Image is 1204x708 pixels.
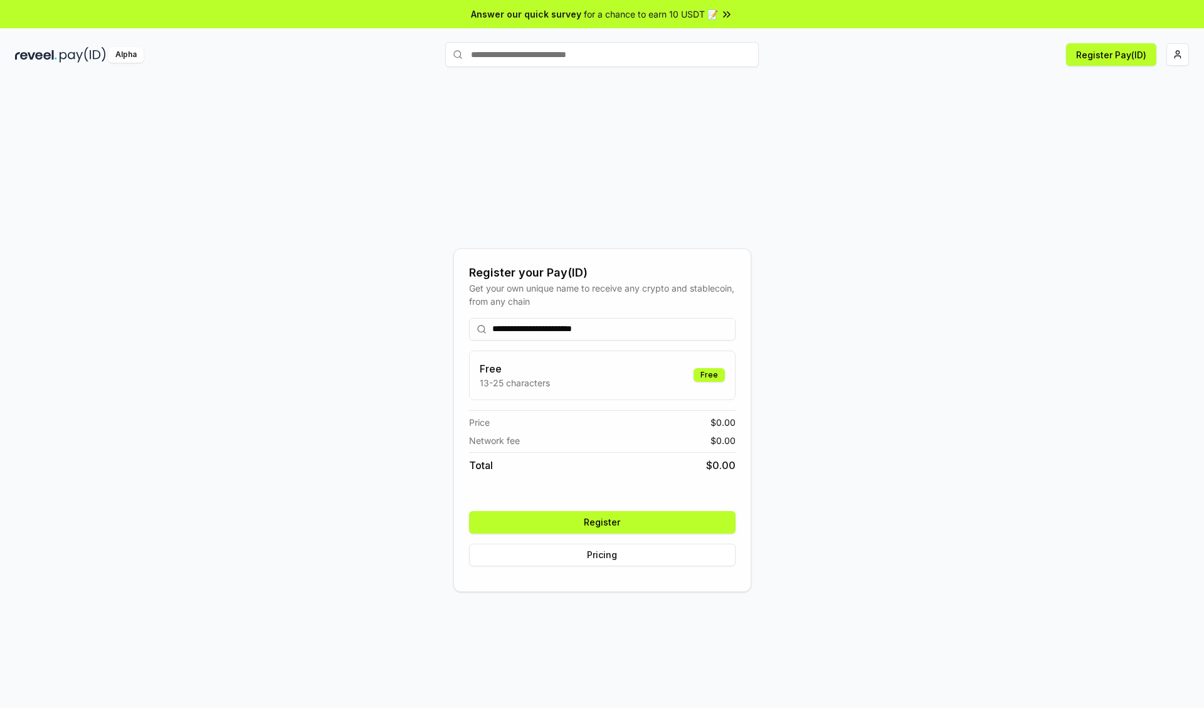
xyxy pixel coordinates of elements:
[469,458,493,473] span: Total
[584,8,718,21] span: for a chance to earn 10 USDT 📝
[469,544,736,566] button: Pricing
[480,376,550,389] p: 13-25 characters
[706,458,736,473] span: $ 0.00
[471,8,581,21] span: Answer our quick survey
[469,282,736,308] div: Get your own unique name to receive any crypto and stablecoin, from any chain
[469,511,736,534] button: Register
[108,47,144,63] div: Alpha
[60,47,106,63] img: pay_id
[480,361,550,376] h3: Free
[469,416,490,429] span: Price
[1066,43,1156,66] button: Register Pay(ID)
[15,47,57,63] img: reveel_dark
[469,434,520,447] span: Network fee
[710,416,736,429] span: $ 0.00
[469,264,736,282] div: Register your Pay(ID)
[694,368,725,382] div: Free
[710,434,736,447] span: $ 0.00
